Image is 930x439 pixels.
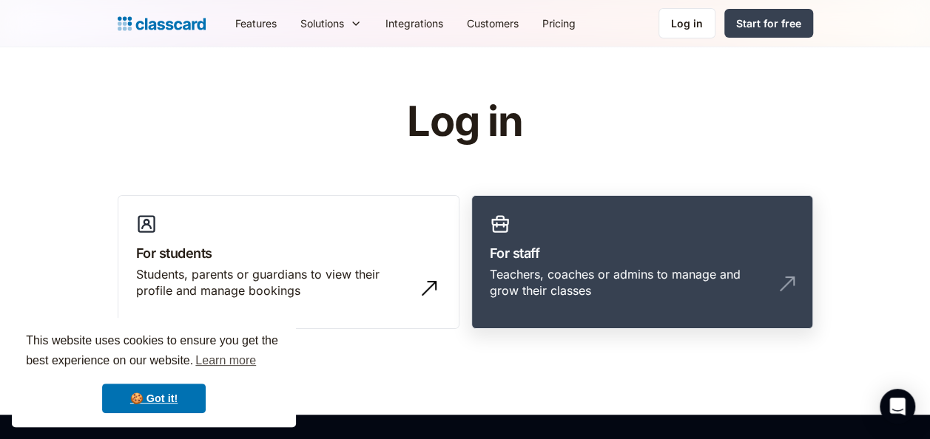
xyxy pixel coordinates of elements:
[193,350,258,372] a: learn more about cookies
[118,195,459,330] a: For studentsStudents, parents or guardians to view their profile and manage bookings
[136,243,441,263] h3: For students
[724,9,813,38] a: Start for free
[490,243,795,263] h3: For staff
[530,7,587,40] a: Pricing
[230,99,700,145] h1: Log in
[289,7,374,40] div: Solutions
[374,7,455,40] a: Integrations
[455,7,530,40] a: Customers
[223,7,289,40] a: Features
[490,266,765,299] div: Teachers, coaches or admins to manage and grow their classes
[658,8,715,38] a: Log in
[118,13,206,34] a: home
[102,384,206,413] a: dismiss cookie message
[736,16,801,31] div: Start for free
[136,266,411,299] div: Students, parents or guardians to view their profile and manage bookings
[671,16,703,31] div: Log in
[26,332,282,372] span: This website uses cookies to ensure you get the best experience on our website.
[300,16,344,31] div: Solutions
[471,195,813,330] a: For staffTeachers, coaches or admins to manage and grow their classes
[880,389,915,424] div: Open Intercom Messenger
[12,318,296,427] div: cookieconsent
